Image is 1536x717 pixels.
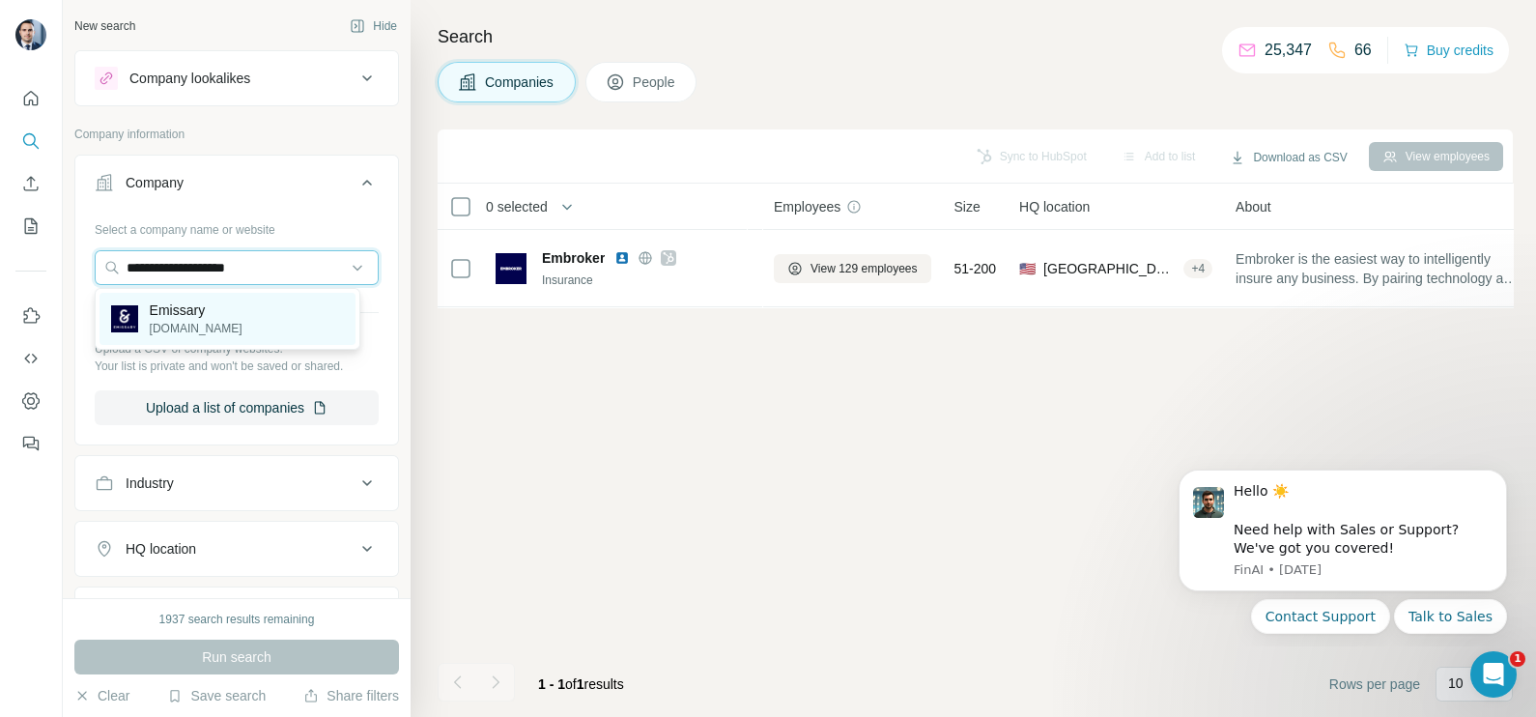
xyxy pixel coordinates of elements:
[75,159,398,214] button: Company
[126,173,184,192] div: Company
[336,12,411,41] button: Hide
[15,341,46,376] button: Use Surfe API
[954,259,997,278] span: 51-200
[542,272,751,289] div: Insurance
[74,686,129,705] button: Clear
[538,676,624,692] span: results
[1236,197,1271,216] span: About
[303,686,399,705] button: Share filters
[15,81,46,116] button: Quick start
[126,539,196,559] div: HQ location
[126,473,174,493] div: Industry
[74,17,135,35] div: New search
[150,320,242,337] p: [DOMAIN_NAME]
[167,686,266,705] button: Save search
[486,197,548,216] span: 0 selected
[774,197,840,216] span: Employees
[1019,197,1090,216] span: HQ location
[1183,260,1212,277] div: + 4
[565,676,577,692] span: of
[111,305,138,332] img: Emissary
[15,299,46,333] button: Use Surfe on LinkedIn
[75,460,398,506] button: Industry
[150,301,242,320] p: Emissary
[496,253,526,284] img: Logo of Embroker
[1404,37,1493,64] button: Buy credits
[129,69,250,88] div: Company lookalikes
[159,611,315,628] div: 1937 search results remaining
[1354,39,1372,62] p: 66
[95,390,379,425] button: Upload a list of companies
[1150,453,1536,645] iframe: Intercom notifications message
[95,358,379,375] p: Your list is private and won't be saved or shared.
[95,214,379,239] div: Select a company name or website
[811,260,918,277] span: View 129 employees
[485,72,555,92] span: Companies
[438,23,1513,50] h4: Search
[15,19,46,50] img: Avatar
[614,250,630,266] img: LinkedIn logo
[1265,39,1312,62] p: 25,347
[577,676,584,692] span: 1
[75,591,398,638] button: Annual revenue ($)
[75,526,398,572] button: HQ location
[1448,674,1464,693] p: 10
[1216,143,1360,172] button: Download as CSV
[1510,651,1525,667] span: 1
[15,166,46,201] button: Enrich CSV
[75,55,398,101] button: Company lookalikes
[1236,249,1522,288] span: Embroker is the easiest way to intelligently insure any business. By pairing technology and broke...
[74,126,399,143] p: Company information
[1470,651,1517,698] iframe: Intercom live chat
[1043,259,1176,278] span: [GEOGRAPHIC_DATA], [US_STATE]
[633,72,677,92] span: People
[538,676,565,692] span: 1 - 1
[954,197,981,216] span: Size
[542,248,605,268] span: Embroker
[15,426,46,461] button: Feedback
[15,209,46,244] button: My lists
[15,384,46,418] button: Dashboard
[774,254,931,283] button: View 129 employees
[1019,259,1036,278] span: 🇺🇸
[15,124,46,158] button: Search
[1329,674,1420,694] span: Rows per page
